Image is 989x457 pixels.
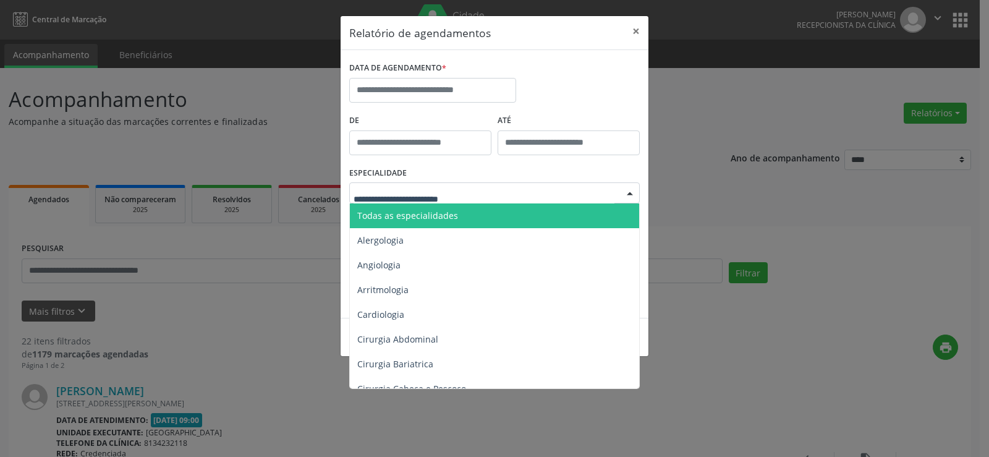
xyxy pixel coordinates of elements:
span: Alergologia [357,234,404,246]
label: DATA DE AGENDAMENTO [349,59,446,78]
span: Todas as especialidades [357,210,458,221]
label: ESPECIALIDADE [349,164,407,183]
button: Close [624,16,648,46]
span: Cirurgia Bariatrica [357,358,433,370]
span: Angiologia [357,259,401,271]
span: Cirurgia Cabeça e Pescoço [357,383,466,395]
span: Arritmologia [357,284,409,296]
h5: Relatório de agendamentos [349,25,491,41]
label: ATÉ [498,111,640,130]
label: De [349,111,491,130]
span: Cardiologia [357,309,404,320]
span: Cirurgia Abdominal [357,333,438,345]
